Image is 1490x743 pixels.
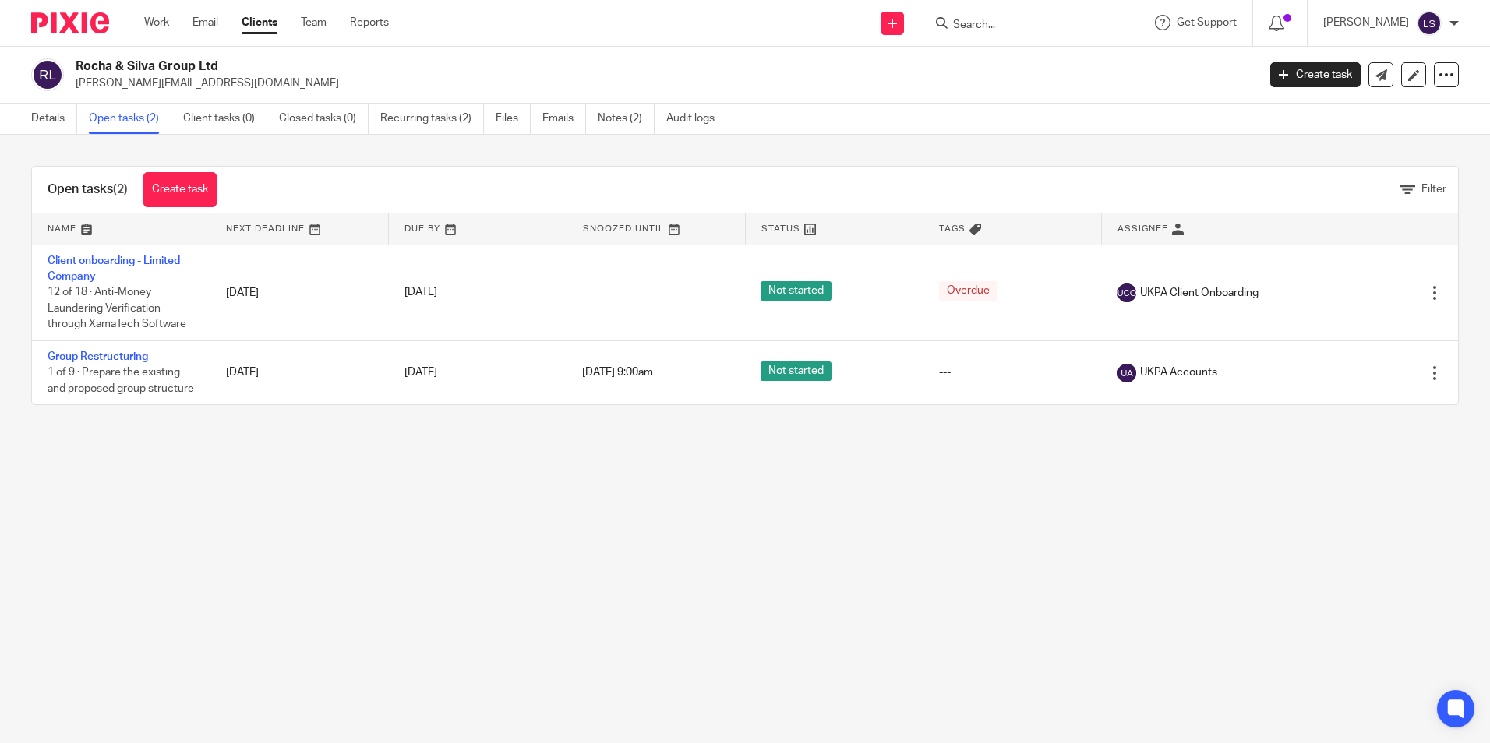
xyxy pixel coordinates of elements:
[583,224,665,233] span: Snoozed Until
[582,368,653,379] span: [DATE] 9:00am
[210,245,389,340] td: [DATE]
[242,15,277,30] a: Clients
[1117,364,1136,382] img: svg%3E
[48,351,148,362] a: Group Restructuring
[89,104,171,134] a: Open tasks (2)
[1140,285,1259,301] span: UKPA Client Onboarding
[496,104,531,134] a: Files
[939,224,966,233] span: Tags
[598,104,655,134] a: Notes (2)
[761,281,832,301] span: Not started
[1177,17,1237,28] span: Get Support
[542,104,586,134] a: Emails
[48,287,186,329] span: 12 of 18 · Anti-Money Laundering Verification through XamaTech Software
[279,104,369,134] a: Closed tasks (0)
[31,58,64,91] img: svg%3E
[113,183,128,195] span: (2)
[1323,15,1409,30] p: [PERSON_NAME]
[48,255,180,282] a: Client onboarding - Limited Company
[404,368,437,379] span: [DATE]
[380,104,484,134] a: Recurring tasks (2)
[31,104,77,134] a: Details
[31,12,109,33] img: Pixie
[939,281,997,301] span: Overdue
[761,224,800,233] span: Status
[1417,11,1442,36] img: svg%3E
[1270,62,1361,87] a: Create task
[939,364,1086,380] div: ---
[48,367,194,394] span: 1 of 9 · Prepare the existing and proposed group structure
[952,19,1092,33] input: Search
[192,15,218,30] a: Email
[666,104,726,134] a: Audit logs
[404,287,437,298] span: [DATE]
[350,15,389,30] a: Reports
[1117,283,1136,302] img: svg%3E
[76,76,1247,91] p: [PERSON_NAME][EMAIL_ADDRESS][DOMAIN_NAME]
[1140,364,1217,380] span: UKPA Accounts
[301,15,327,30] a: Team
[210,340,389,404] td: [DATE]
[144,15,169,30] a: Work
[48,181,128,198] h1: Open tasks
[1421,184,1446,195] span: Filter
[76,58,1012,75] h2: Rocha & Silva Group Ltd
[761,361,832,381] span: Not started
[143,172,217,207] a: Create task
[183,104,267,134] a: Client tasks (0)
